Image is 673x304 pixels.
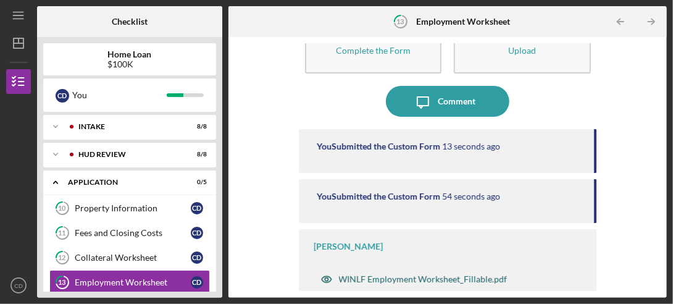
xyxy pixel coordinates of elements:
time: 2025-09-17 17:37 [443,141,501,151]
tspan: 11 [59,229,66,237]
div: Collateral Worksheet [75,253,191,263]
div: Comment [438,86,476,117]
b: Employment Worksheet [416,17,510,27]
tspan: 12 [59,254,66,262]
div: C D [191,276,203,289]
tspan: 13 [59,279,66,287]
div: You Submitted the Custom Form [317,192,441,201]
div: You [72,85,167,106]
div: $100K [108,59,152,69]
a: 10Property InformationCD [49,196,210,221]
div: 8 / 8 [185,151,207,158]
button: CD [6,273,31,298]
div: Complete the Form [336,46,411,55]
div: 8 / 8 [185,123,207,130]
text: CD [14,282,23,289]
div: C D [191,202,203,214]
button: Comment [386,86,509,117]
tspan: 13 [397,17,404,25]
a: 12Collateral WorksheetCD [49,245,210,270]
div: Employment Worksheet [75,277,191,287]
div: You Submitted the Custom Form [317,141,441,151]
time: 2025-09-17 17:36 [443,192,501,201]
div: Application [68,179,176,186]
div: HUD Review [78,151,176,158]
b: Checklist [112,17,148,27]
tspan: 10 [59,205,67,213]
a: 11Fees and Closing CostsCD [49,221,210,245]
b: Home Loan [108,49,152,59]
div: [PERSON_NAME] [314,242,383,251]
div: C D [56,89,69,103]
button: WINLF Employment Worksheet_Fillable.pdf [314,267,514,292]
div: WINLF Employment Worksheet_Fillable.pdf [339,274,508,284]
div: Intake [78,123,176,130]
div: Fees and Closing Costs [75,228,191,238]
div: Upload [508,46,536,55]
div: C D [191,251,203,264]
div: 0 / 5 [185,179,207,186]
div: C D [191,227,203,239]
a: 13Employment WorksheetCD [49,270,210,295]
div: Property Information [75,203,191,213]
